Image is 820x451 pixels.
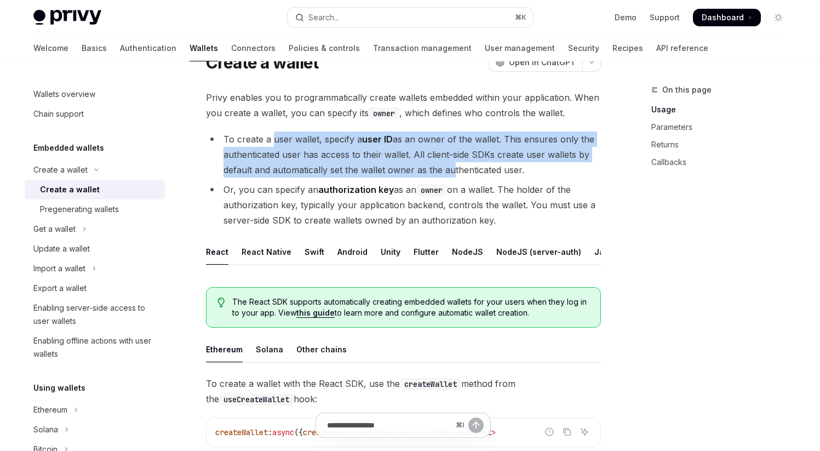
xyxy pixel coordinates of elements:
[25,278,165,298] a: Export a wallet
[25,160,165,180] button: Toggle Create a wallet section
[362,134,393,145] strong: user ID
[651,101,796,118] a: Usage
[615,12,636,23] a: Demo
[594,239,613,265] div: Java
[327,413,451,437] input: Ask a question...
[206,90,601,121] span: Privy enables you to programmatically create wallets embedded within your application. When you c...
[231,35,276,61] a: Connectors
[693,9,761,26] a: Dashboard
[25,84,165,104] a: Wallets overview
[25,239,165,259] a: Update a wallet
[206,336,243,362] div: Ethereum
[206,376,601,407] span: To create a wallet with the React SDK, use the method from the hook:
[400,378,461,390] code: createWallet
[40,203,119,216] div: Pregenerating wallets
[217,298,225,307] svg: Tip
[337,239,368,265] div: Android
[414,239,439,265] div: Flutter
[289,35,360,61] a: Policies & controls
[206,53,319,72] h1: Create a wallet
[33,141,104,155] h5: Embedded wallets
[256,336,283,362] div: Solana
[651,153,796,171] a: Callbacks
[33,107,84,121] div: Chain support
[82,35,107,61] a: Basics
[515,13,526,22] span: ⌘ K
[33,163,88,176] div: Create a wallet
[468,418,484,433] button: Send message
[702,12,744,23] span: Dashboard
[568,35,599,61] a: Security
[296,308,335,318] a: this guide
[25,219,165,239] button: Toggle Get a wallet section
[232,296,589,318] span: The React SDK supports automatically creating embedded wallets for your users when they log in to...
[651,118,796,136] a: Parameters
[33,423,58,436] div: Solana
[25,420,165,439] button: Toggle Solana section
[33,301,158,328] div: Enabling server-side access to user wallets
[206,239,228,265] div: React
[509,57,576,68] span: Open in ChatGPT
[33,381,85,395] h5: Using wallets
[206,132,601,178] li: To create a user wallet, specify a as an owner of the wallet. This ensures only the authenticated...
[33,242,90,255] div: Update a wallet
[33,222,76,236] div: Get a wallet
[25,298,165,331] a: Enabling server-side access to user wallets
[770,9,787,26] button: Toggle dark mode
[33,88,95,101] div: Wallets overview
[656,35,708,61] a: API reference
[33,403,67,416] div: Ethereum
[651,136,796,153] a: Returns
[33,10,101,25] img: light logo
[373,35,472,61] a: Transaction management
[33,282,87,295] div: Export a wallet
[489,53,582,72] button: Open in ChatGPT
[612,35,643,61] a: Recipes
[296,336,347,362] div: Other chains
[650,12,680,23] a: Support
[381,239,400,265] div: Unity
[369,107,399,119] code: owner
[485,35,555,61] a: User management
[33,35,68,61] a: Welcome
[242,239,291,265] div: React Native
[305,239,324,265] div: Swift
[33,262,85,275] div: Import a wallet
[496,239,581,265] div: NodeJS (server-auth)
[25,331,165,364] a: Enabling offline actions with user wallets
[25,180,165,199] a: Create a wallet
[219,393,294,406] code: useCreateWallet
[318,184,394,195] strong: authorization key
[190,35,218,61] a: Wallets
[25,199,165,219] a: Pregenerating wallets
[120,35,176,61] a: Authentication
[33,334,158,361] div: Enabling offline actions with user wallets
[662,83,712,96] span: On this page
[416,184,447,196] code: owner
[25,259,165,278] button: Toggle Import a wallet section
[25,104,165,124] a: Chain support
[25,400,165,420] button: Toggle Ethereum section
[206,182,601,228] li: Or, you can specify an as an on a wallet. The holder of the authorization key, typically your app...
[308,11,339,24] div: Search...
[452,239,483,265] div: NodeJS
[40,183,100,196] div: Create a wallet
[288,8,533,27] button: Open search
